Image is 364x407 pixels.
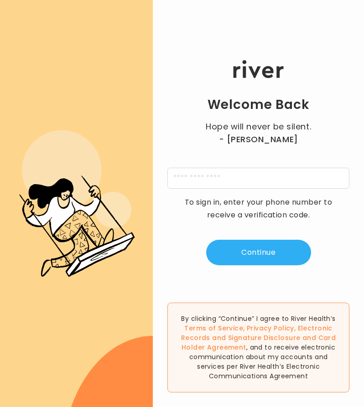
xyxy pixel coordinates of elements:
div: By clicking “Continue” I agree to River Health’s [167,303,349,392]
p: To sign in, enter your phone number to receive a verification code. [179,196,338,222]
button: Continue [206,240,311,265]
a: Card Holder Agreement [182,333,336,352]
h1: Welcome Back [208,97,310,113]
p: Hope will never be silent. [167,120,349,146]
span: , and to receive electronic communication about my accounts and services per River Health’s Elect... [189,343,335,381]
a: Electronic Records and Signature Disclosure [181,324,333,342]
span: , , and [181,324,336,352]
a: Terms of Service [184,324,243,333]
span: - [PERSON_NAME] [219,133,298,146]
a: Privacy Policy [247,324,294,333]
